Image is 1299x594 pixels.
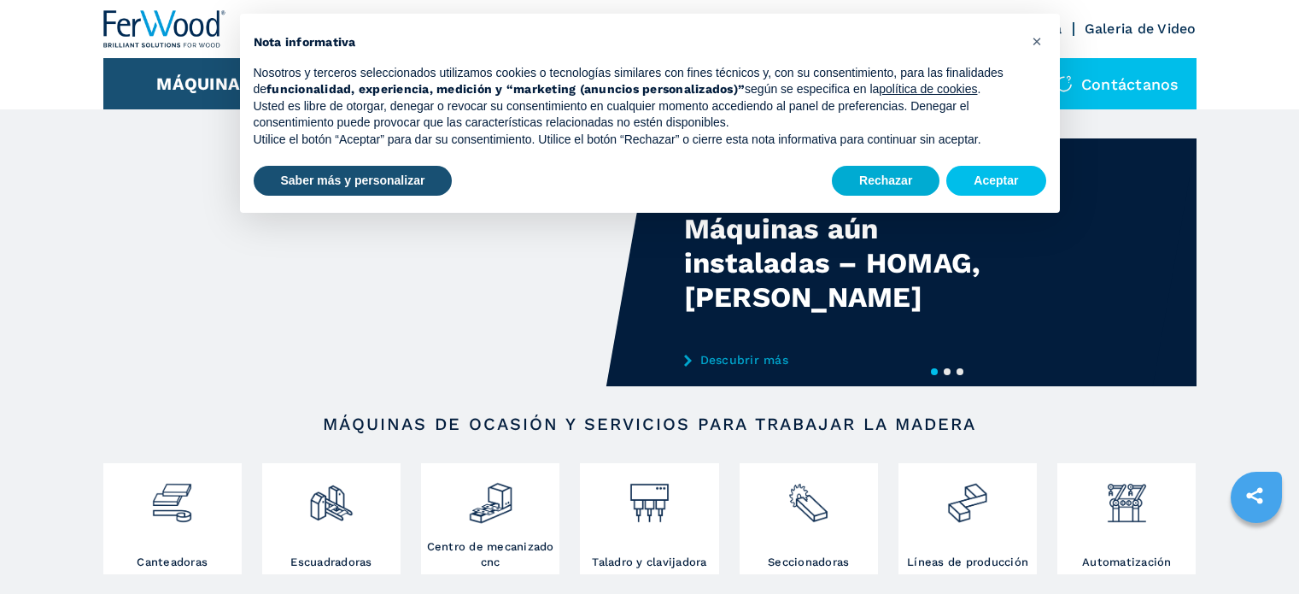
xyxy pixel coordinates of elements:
[945,468,990,526] img: linee_di_produzione_2.png
[957,368,963,375] button: 3
[931,368,938,375] button: 1
[254,34,1019,51] h2: Nota informativa
[290,555,372,570] h3: Escuadradoras
[768,555,849,570] h3: Seccionadoras
[1057,463,1196,574] a: Automatización
[103,10,226,48] img: Ferwood
[149,468,195,526] img: bordatrici_1.png
[898,463,1037,574] a: Líneas de producción
[1082,555,1172,570] h3: Automatización
[254,98,1019,132] p: Usted es libre de otorgar, denegar o revocar su consentimiento en cualquier momento accediendo al...
[592,555,706,570] h3: Taladro y clavijadora
[1032,31,1042,51] span: ×
[1039,58,1197,109] div: Contáctanos
[254,132,1019,149] p: Utilice el botón “Aceptar” para dar su consentimiento. Utilice el botón “Rechazar” o cierre esta ...
[580,463,718,574] a: Taladro y clavijadora
[946,166,1045,197] button: Aceptar
[786,468,831,526] img: sezionatrici_2.png
[254,65,1019,98] p: Nosotros y terceros seleccionados utilizamos cookies o tecnologías similares con fines técnicos y...
[1085,21,1197,37] a: Galeria de Video
[254,166,453,197] button: Saber más y personalizar
[103,463,242,574] a: Canteadoras
[468,468,513,526] img: centro_di_lavoro_cnc_2.png
[266,82,745,96] strong: funcionalidad, experiencia, medición y “marketing (anuncios personalizados)”
[1024,27,1051,55] button: Cerrar esta nota informativa
[158,414,1142,434] h2: Máquinas de ocasión y servicios para trabajar la madera
[1233,474,1276,517] a: sharethis
[156,74,251,94] button: Máquinas
[137,555,208,570] h3: Canteadoras
[421,463,559,574] a: Centro de mecanizado cnc
[425,539,555,570] h3: Centro de mecanizado cnc
[907,555,1028,570] h3: Líneas de producción
[740,463,878,574] a: Seccionadoras
[1104,468,1150,526] img: automazione.png
[684,353,1019,367] a: Descubrir más
[308,468,354,526] img: squadratrici_2.png
[879,82,977,96] a: política de cookies
[832,166,939,197] button: Rechazar
[627,468,672,526] img: foratrici_inseritrici_2.png
[1226,517,1286,581] iframe: Chat
[944,368,951,375] button: 2
[103,138,650,386] video: Your browser does not support the video tag.
[262,463,401,574] a: Escuadradoras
